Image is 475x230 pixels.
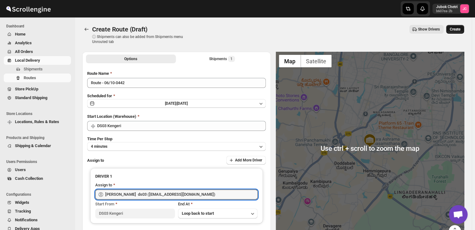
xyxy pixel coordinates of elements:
[87,114,136,119] span: Start Location (Warehouse)
[301,55,332,67] button: Show satellite imagery
[178,208,258,218] button: Loop back to start
[4,165,71,174] button: Users
[4,141,71,150] button: Shipping & Calendar
[82,25,91,34] button: Routes
[87,99,266,108] button: [DATE]|[DATE]
[91,144,107,149] span: 4 minutes
[449,205,468,224] div: Open chat
[432,4,469,14] button: User menu
[15,41,32,45] span: Analytics
[4,39,71,47] button: Analytics
[5,1,52,17] img: ScrollEngine
[226,156,266,165] button: Add More Driver
[86,55,176,63] button: All Route Options
[87,78,266,88] input: Eg: Bengaluru Route
[95,202,114,206] span: Start From
[15,87,38,91] span: Store PickUp
[15,200,29,205] span: Widgets
[15,119,59,124] span: Locations, Rules & Rates
[105,189,258,199] input: Search assignee
[4,174,71,183] button: Cash Collection
[235,158,262,163] span: Add More Driver
[15,209,31,213] span: Tracking
[15,218,38,222] span: Notifications
[4,216,71,224] button: Notifications
[15,32,26,36] span: Home
[95,182,112,188] div: Assign to
[15,167,26,172] span: Users
[436,4,458,9] p: Jubok Chetri
[446,25,464,34] button: Create
[87,93,112,98] span: Scheduled for
[15,95,47,100] span: Standard Shipping
[97,121,266,131] input: Search location
[124,56,137,61] span: Options
[418,27,440,32] span: Show Drivers
[6,111,72,116] span: Store Locations
[92,26,148,33] span: Create Route (Draft)
[24,67,43,71] span: Shipments
[463,7,467,11] text: JC
[4,74,71,82] button: Routes
[6,24,72,29] span: Dashboard
[4,198,71,207] button: Widgets
[4,65,71,74] button: Shipments
[209,56,235,62] div: Shipments
[92,34,190,44] p: ⓘ Shipments can also be added from Shipments menu Unrouted tab
[177,101,188,106] span: [DATE]
[6,192,72,197] span: Configurations
[15,143,51,148] span: Shipping & Calendar
[4,207,71,216] button: Tracking
[87,71,109,76] span: Route Name
[15,49,33,54] span: All Orders
[15,176,43,181] span: Cash Collection
[230,56,233,61] span: 1
[4,30,71,39] button: Home
[87,158,104,163] span: Assign to
[6,159,72,164] span: Users Permissions
[4,117,71,126] button: Locations, Rules & Rates
[177,55,267,63] button: Selected Shipments
[95,173,258,180] h3: DRIVER 1
[409,25,444,34] button: Show Drivers
[87,137,112,141] span: Time Per Stop
[165,101,177,106] span: [DATE] |
[279,55,301,67] button: Show street map
[87,142,266,151] button: 4 minutes
[182,211,214,216] span: Loop back to start
[4,47,71,56] button: All Orders
[6,135,72,140] span: Products and Shipping
[460,4,469,13] span: Jubok Chetri
[178,201,258,207] div: End At
[450,27,460,32] span: Create
[15,58,40,63] span: Local Delivery
[24,75,36,80] span: Routes
[436,9,458,13] p: b607ea-2b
